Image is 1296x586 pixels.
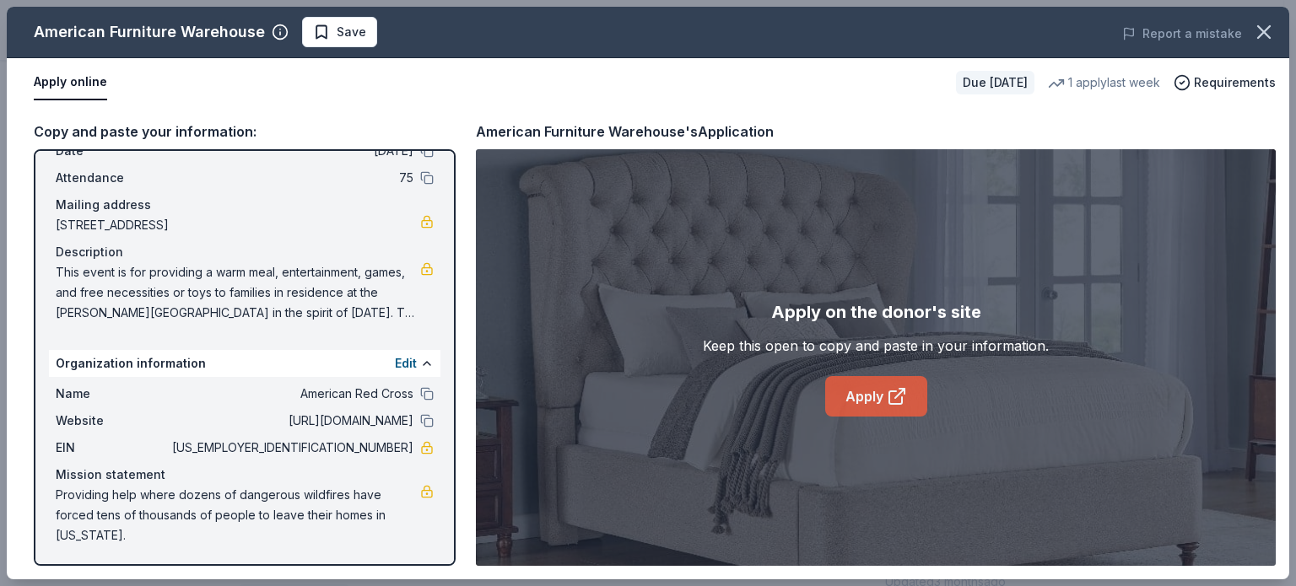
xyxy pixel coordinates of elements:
[395,353,417,374] button: Edit
[169,411,413,431] span: [URL][DOMAIN_NAME]
[1194,73,1276,93] span: Requirements
[476,121,774,142] div: American Furniture Warehouse's Application
[56,168,169,188] span: Attendance
[56,215,420,235] span: [STREET_ADDRESS]
[34,19,265,46] div: American Furniture Warehouse
[34,65,107,100] button: Apply online
[771,298,981,325] div: Apply on the donor's site
[169,384,413,404] span: American Red Cross
[49,350,440,377] div: Organization information
[703,336,1049,356] div: Keep this open to copy and paste in your information.
[56,242,434,262] div: Description
[302,17,377,47] button: Save
[169,168,413,188] span: 75
[825,376,927,417] a: Apply
[169,141,413,161] span: [DATE]
[1174,73,1276,93] button: Requirements
[169,438,413,458] span: [US_EMPLOYER_IDENTIFICATION_NUMBER]
[337,22,366,42] span: Save
[34,121,456,142] div: Copy and paste your information:
[56,485,420,546] span: Providing help where dozens of dangerous wildfires have forced tens of thousands of people to lea...
[1048,73,1160,93] div: 1 apply last week
[56,384,169,404] span: Name
[56,195,434,215] div: Mailing address
[56,141,169,161] span: Date
[56,262,420,323] span: This event is for providing a warm meal, entertainment, games, and free necessities or toys to fa...
[56,465,434,485] div: Mission statement
[1122,24,1242,44] button: Report a mistake
[56,411,169,431] span: Website
[56,438,169,458] span: EIN
[956,71,1034,94] div: Due [DATE]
